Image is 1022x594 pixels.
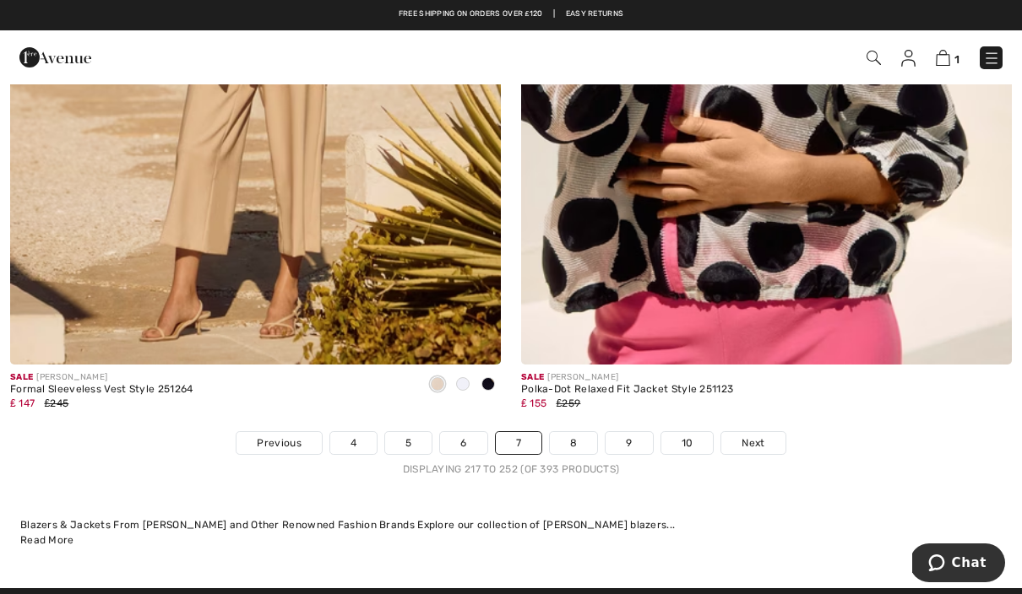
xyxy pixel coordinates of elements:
[983,50,1000,67] img: Menu
[954,53,959,66] span: 1
[20,534,74,546] span: Read More
[19,40,91,74] img: 1ère Avenue
[936,47,959,67] a: 1
[566,8,624,20] a: Easy Returns
[257,435,301,451] span: Previous
[10,372,33,382] span: Sale
[425,371,450,399] div: Parchment
[742,435,764,451] span: Next
[19,48,91,64] a: 1ère Avenue
[10,397,35,409] span: ₤ 147
[901,50,916,67] img: My Info
[606,432,652,454] a: 9
[20,517,1002,532] div: Blazers & Jackets From [PERSON_NAME] and Other Renowned Fashion Brands Explore our collection of ...
[10,371,193,384] div: [PERSON_NAME]
[10,384,193,396] div: Formal Sleeveless Vest Style 251264
[557,397,581,409] span: ₤259
[721,432,785,454] a: Next
[450,371,476,399] div: Off White
[521,384,733,396] div: Polka-Dot Relaxed Fit Jacket Style 251123
[521,397,546,409] span: ₤ 155
[912,543,1005,586] iframe: Opens a widget where you can chat to one of our agents
[867,51,881,65] img: Search
[476,371,501,399] div: Black
[330,432,377,454] a: 4
[521,372,544,382] span: Sale
[385,432,432,454] a: 5
[440,432,487,454] a: 6
[45,397,69,409] span: ₤245
[496,432,541,454] a: 7
[521,371,733,384] div: [PERSON_NAME]
[550,432,597,454] a: 8
[399,8,543,20] a: Free shipping on orders over ₤120
[936,50,950,66] img: Shopping Bag
[553,8,555,20] span: |
[661,432,714,454] a: 10
[236,432,321,454] a: Previous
